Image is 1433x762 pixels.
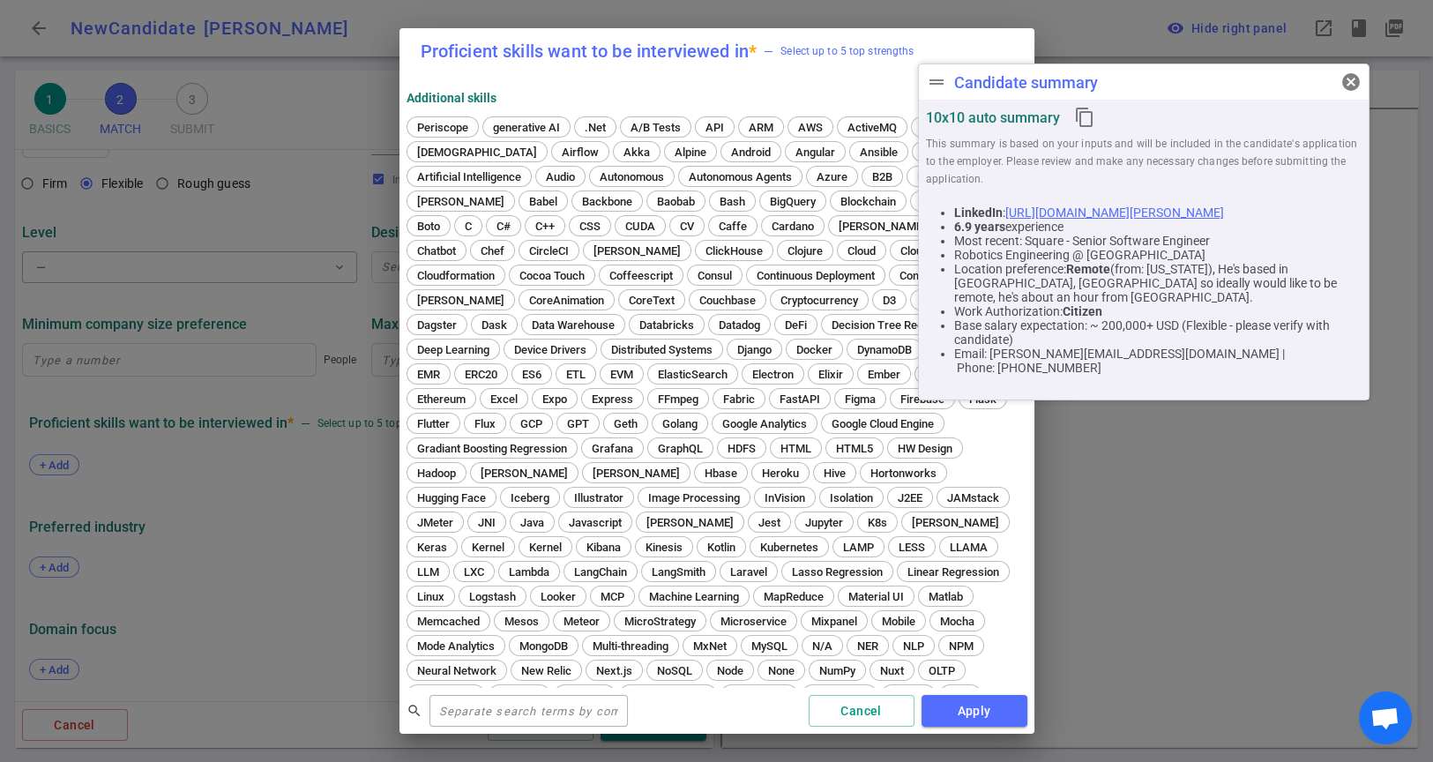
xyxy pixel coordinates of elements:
span: Next.js [590,664,638,677]
span: Kernel [466,541,511,554]
span: MCP [594,590,631,603]
span: Cloudformation [411,269,501,282]
span: Kibana [580,541,627,554]
span: Flux [468,417,502,430]
span: Distributed Systems [605,343,719,356]
span: Laravel [724,565,773,579]
span: Ethereum [411,392,472,406]
span: LXC [458,565,490,579]
span: Decision Tree Regression [825,318,967,332]
span: Google Cloud Engine [825,417,940,430]
span: CUDA [619,220,661,233]
span: Cloudera [894,244,952,258]
span: API [699,121,730,134]
span: Lambda [503,565,556,579]
span: Machine Learning [643,590,745,603]
span: J2EE [892,491,929,504]
span: Illustrator [568,491,630,504]
span: DynamoDB [851,343,918,356]
span: MicroStrategy [618,615,702,628]
span: Node [711,664,750,677]
span: Kinesis [639,541,689,554]
span: ClickHouse [699,244,769,258]
span: JMeter [411,516,459,529]
span: MySQL [745,639,794,653]
span: Appium [916,146,967,159]
span: MapReduce [758,590,830,603]
span: Dagster [411,318,463,332]
span: search [407,703,422,719]
span: Agentic [915,121,967,134]
span: [PERSON_NAME] [587,244,687,258]
span: JNI [472,516,502,529]
span: New Relic [515,664,578,677]
span: DeFi [779,318,813,332]
span: Boto [411,220,446,233]
span: Expo [536,392,573,406]
span: DBA [914,294,949,307]
span: Device Drivers [508,343,593,356]
span: Akka [617,146,656,159]
span: Cardano [765,220,820,233]
span: Figma [839,392,882,406]
span: Ember [862,368,907,381]
span: Hbase [698,467,743,480]
span: Continuous Deployment [750,269,881,282]
span: C++ [529,220,561,233]
span: Isolation [824,491,879,504]
span: Flutter [411,417,456,430]
span: Caffe [713,220,753,233]
span: Lasso Regression [786,565,889,579]
span: Cloud [841,244,882,258]
span: Cocoa Touch [513,269,591,282]
span: Continuous Integration [893,269,1019,282]
span: A/B Tests [624,121,687,134]
span: Looker [534,590,582,603]
input: Separate search terms by comma or space [429,697,628,725]
span: HDFS [721,442,762,455]
span: Multi-threading [586,639,675,653]
span: AWS [792,121,829,134]
span: generative AI [487,121,566,134]
span: Azure [810,170,854,183]
span: Mobile [876,615,922,628]
span: NumPy [813,664,862,677]
span: ES6 [516,368,548,381]
span: Gradiant Boosting Regression [411,442,573,455]
span: Airflow [556,146,605,159]
span: .Net [578,121,612,134]
span: NLP [897,639,930,653]
span: CSS [573,220,607,233]
div: — [764,42,773,60]
span: Ansible [854,146,904,159]
div: Open chat [1359,691,1412,744]
span: Linux [411,590,451,603]
span: MxNet [687,639,733,653]
span: Blockchain [834,195,902,208]
span: Logstash [463,590,522,603]
span: Google Analytics [716,417,813,430]
span: Firebase [894,392,951,406]
span: [PERSON_NAME] [474,467,574,480]
span: Elixir [812,368,849,381]
span: [PERSON_NAME] [832,220,932,233]
span: LAMP [837,541,880,554]
span: [PERSON_NAME] [586,467,686,480]
span: LLAMA [944,541,994,554]
span: Periscope [411,121,474,134]
span: Keras [411,541,453,554]
span: GCP [514,417,549,430]
span: GPT [561,417,595,430]
button: Cancel [809,695,914,728]
span: Fabric [717,392,761,406]
span: B2B [866,170,899,183]
span: Babel [523,195,563,208]
span: Meteor [557,615,606,628]
span: Mesos [498,615,545,628]
span: HTML [774,442,817,455]
span: Golang [656,417,704,430]
span: Alpine [668,146,713,159]
span: Select up to 5 top strengths [764,42,914,60]
span: Chatbot [411,244,462,258]
span: CircleCI [523,244,575,258]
